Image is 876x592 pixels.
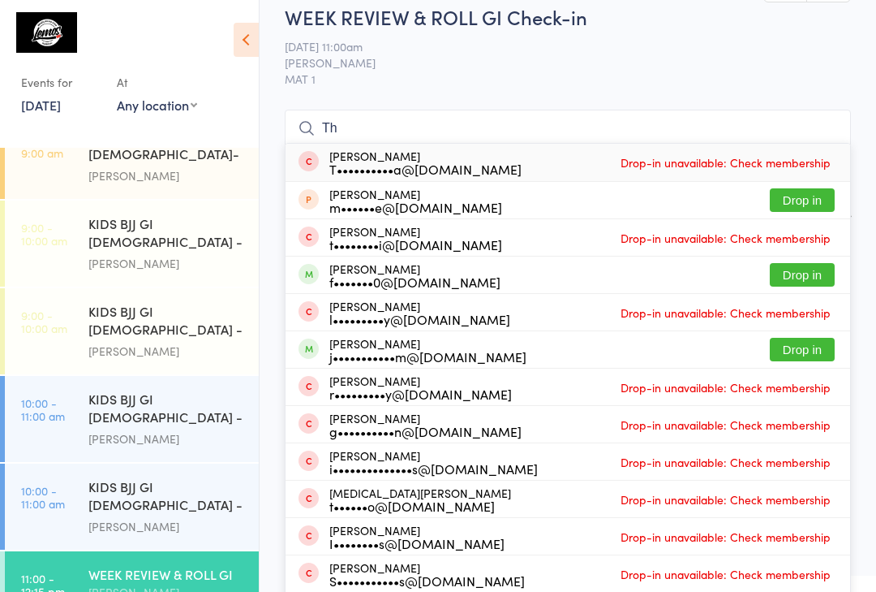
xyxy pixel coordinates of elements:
[329,561,525,587] div: [PERSON_NAME]
[329,201,502,214] div: m••••••e@[DOMAIN_NAME]
[329,238,502,251] div: t••••••••i@[DOMAIN_NAME]
[616,525,835,549] span: Drop-in unavailable: Check membership
[329,524,505,550] div: [PERSON_NAME]
[329,162,522,175] div: T••••••••••a@[DOMAIN_NAME]
[88,430,245,448] div: [PERSON_NAME]
[329,499,511,512] div: t••••••o@[DOMAIN_NAME]
[329,188,502,214] div: [PERSON_NAME]
[329,412,522,438] div: [PERSON_NAME]
[21,309,67,335] time: 9:00 - 10:00 am
[616,562,835,586] span: Drop-in unavailable: Check membership
[88,477,245,517] div: KIDS BJJ GI [DEMOGRAPHIC_DATA] - Level 2
[117,69,197,96] div: At
[770,338,835,361] button: Drop in
[329,337,526,363] div: [PERSON_NAME]
[285,3,851,30] h2: WEEK REVIEW & ROLL GI Check-in
[5,201,259,287] a: 9:00 -10:00 amKIDS BJJ GI [DEMOGRAPHIC_DATA] - Level 1[PERSON_NAME]
[616,150,835,175] span: Drop-in unavailable: Check membership
[616,487,835,512] span: Drop-in unavailable: Check membership
[21,96,61,114] a: [DATE]
[329,313,510,326] div: l•••••••••y@[DOMAIN_NAME]
[285,110,851,147] input: Search
[88,390,245,430] div: KIDS BJJ GI [DEMOGRAPHIC_DATA] - Level 1
[117,96,197,114] div: Any location
[616,300,835,325] span: Drop-in unavailable: Check membership
[770,263,835,287] button: Drop in
[88,517,245,536] div: [PERSON_NAME]
[88,342,245,361] div: [PERSON_NAME]
[21,396,65,422] time: 10:00 - 11:00 am
[329,275,500,288] div: f•••••••0@[DOMAIN_NAME]
[5,376,259,462] a: 10:00 -11:00 amKIDS BJJ GI [DEMOGRAPHIC_DATA] - Level 1[PERSON_NAME]
[21,69,101,96] div: Events for
[285,54,826,71] span: [PERSON_NAME]
[88,166,245,185] div: [PERSON_NAME]
[329,374,512,400] div: [PERSON_NAME]
[329,486,511,512] div: [MEDICAL_DATA][PERSON_NAME]
[21,221,67,247] time: 9:00 - 10:00 am
[88,565,245,583] div: WEEK REVIEW & ROLL GI
[329,462,538,475] div: i••••••••••••••s@[DOMAIN_NAME]
[5,113,259,199] a: 8:20 -9:00 amKIDS BJJ GI [DEMOGRAPHIC_DATA]- Level 2[PERSON_NAME]
[88,214,245,254] div: KIDS BJJ GI [DEMOGRAPHIC_DATA] - Level 1
[329,225,502,251] div: [PERSON_NAME]
[329,574,525,587] div: S•••••••••••s@[DOMAIN_NAME]
[16,12,77,53] img: Lemos Brazilian Jiu-Jitsu
[329,537,505,550] div: I••••••••s@[DOMAIN_NAME]
[329,387,512,400] div: r•••••••••y@[DOMAIN_NAME]
[21,484,65,510] time: 10:00 - 11:00 am
[329,300,510,326] div: [PERSON_NAME]
[329,449,538,475] div: [PERSON_NAME]
[329,425,522,438] div: g••••••••••n@[DOMAIN_NAME]
[329,262,500,288] div: [PERSON_NAME]
[285,71,851,87] span: MAT 1
[88,302,245,342] div: KIDS BJJ GI [DEMOGRAPHIC_DATA] - Level 2
[285,38,826,54] span: [DATE] 11:00am
[616,226,835,250] span: Drop-in unavailable: Check membership
[329,350,526,363] div: j•••••••••••m@[DOMAIN_NAME]
[616,450,835,474] span: Drop-in unavailable: Check membership
[329,149,522,175] div: [PERSON_NAME]
[21,133,63,159] time: 8:20 - 9:00 am
[616,413,835,437] span: Drop-in unavailable: Check membership
[770,188,835,212] button: Drop in
[616,375,835,400] span: Drop-in unavailable: Check membership
[5,288,259,374] a: 9:00 -10:00 amKIDS BJJ GI [DEMOGRAPHIC_DATA] - Level 2[PERSON_NAME]
[88,254,245,273] div: [PERSON_NAME]
[5,464,259,550] a: 10:00 -11:00 amKIDS BJJ GI [DEMOGRAPHIC_DATA] - Level 2[PERSON_NAME]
